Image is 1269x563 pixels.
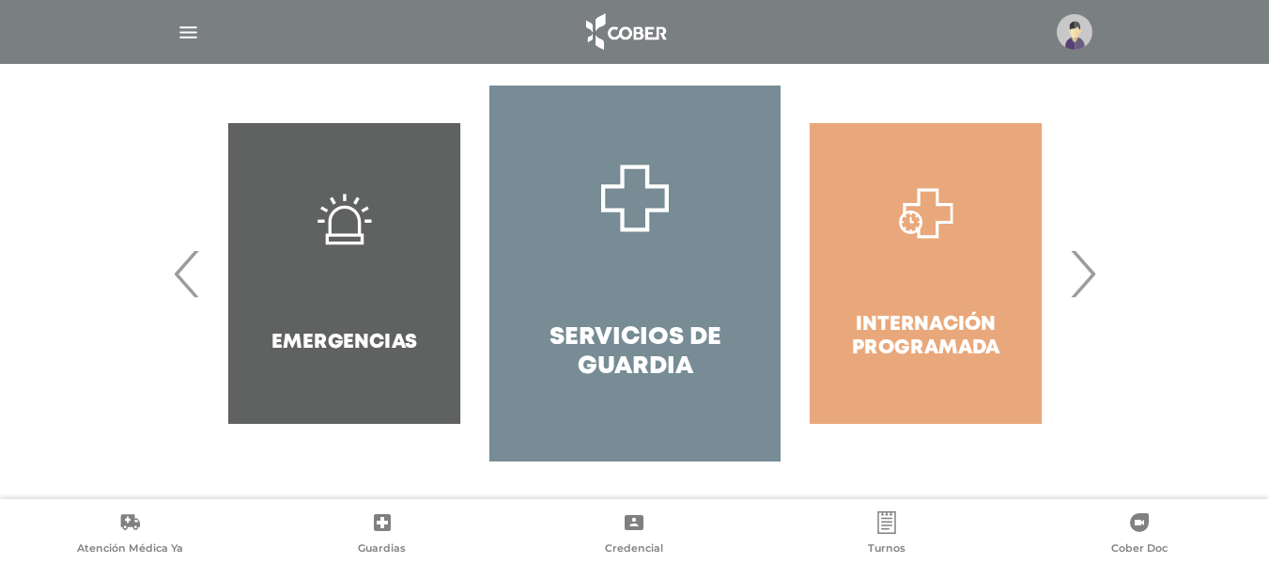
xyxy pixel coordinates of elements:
[256,511,509,559] a: Guardias
[489,86,780,461] a: Servicios de Guardia
[1013,511,1265,559] a: Cober Doc
[1111,541,1168,558] span: Cober Doc
[169,223,206,324] span: Previous
[523,323,746,382] h4: Servicios de Guardia
[605,541,663,558] span: Credencial
[868,541,905,558] span: Turnos
[77,541,183,558] span: Atención Médica Ya
[4,511,256,559] a: Atención Médica Ya
[177,21,200,44] img: Cober_menu-lines-white.svg
[1057,14,1092,50] img: profile-placeholder.svg
[358,541,406,558] span: Guardias
[1064,223,1101,324] span: Next
[761,511,1014,559] a: Turnos
[508,511,761,559] a: Credencial
[576,9,674,55] img: logo_cober_home-white.png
